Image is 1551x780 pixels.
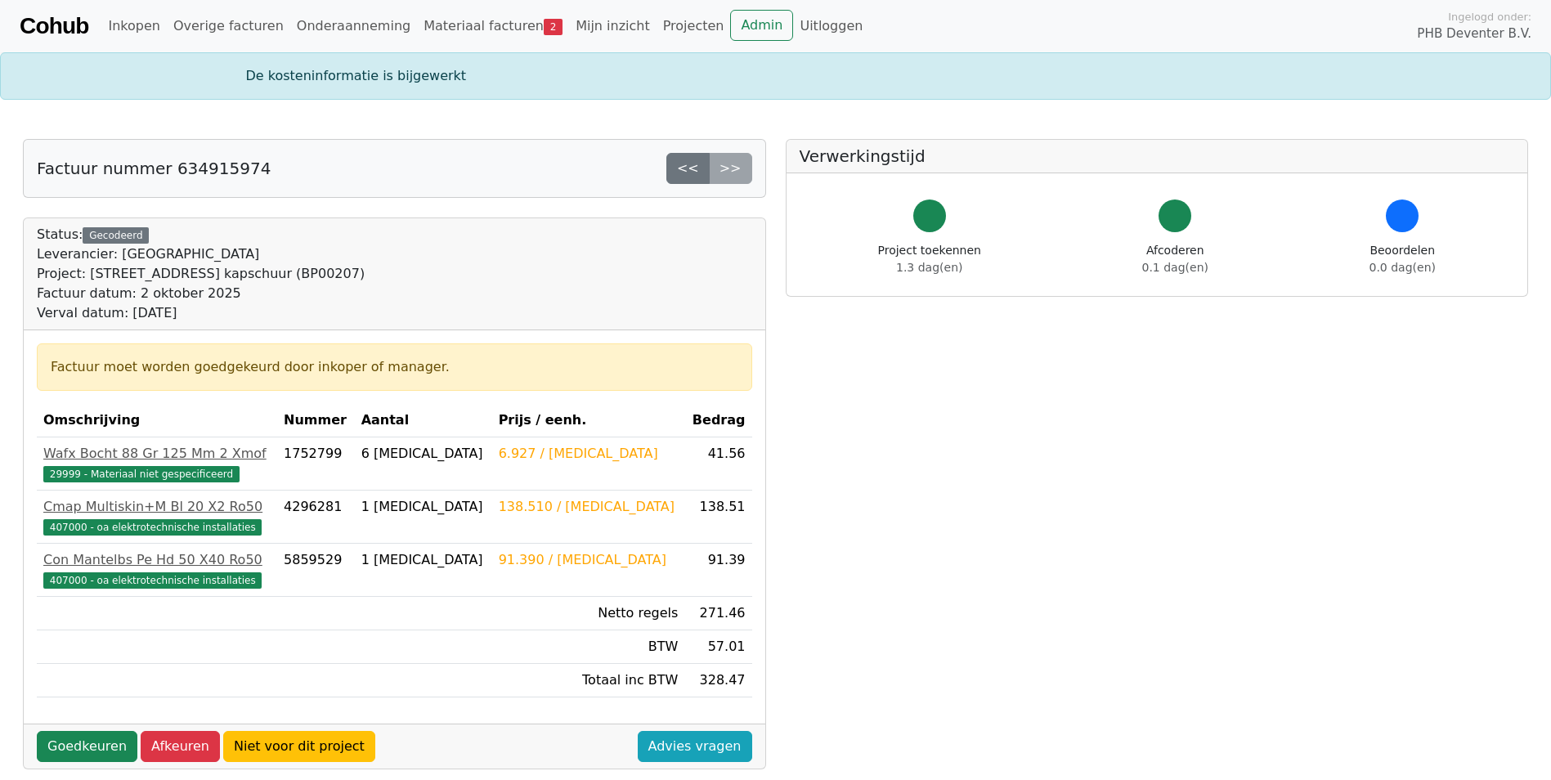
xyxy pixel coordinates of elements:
[417,10,569,43] a: Materiaal facturen2
[43,550,271,570] div: Con Mantelbs Pe Hd 50 X40 Ro50
[277,491,355,544] td: 4296281
[355,404,492,437] th: Aantal
[684,544,751,597] td: 91.39
[1369,242,1436,276] div: Beoordelen
[1417,25,1531,43] span: PHB Deventer B.V.
[83,227,149,244] div: Gecodeerd
[499,444,679,464] div: 6.927 / [MEDICAL_DATA]
[800,146,1515,166] h5: Verwerkingstijd
[37,303,365,323] div: Verval datum: [DATE]
[499,550,679,570] div: 91.390 / [MEDICAL_DATA]
[1369,261,1436,274] span: 0.0 dag(en)
[290,10,417,43] a: Onderaanneming
[492,664,685,697] td: Totaal inc BTW
[684,437,751,491] td: 41.56
[101,10,166,43] a: Inkopen
[43,444,271,464] div: Wafx Bocht 88 Gr 125 Mm 2 Xmof
[167,10,290,43] a: Overige facturen
[793,10,869,43] a: Uitloggen
[499,497,679,517] div: 138.510 / [MEDICAL_DATA]
[361,444,486,464] div: 6 [MEDICAL_DATA]
[1142,261,1208,274] span: 0.1 dag(en)
[657,10,731,43] a: Projecten
[37,731,137,762] a: Goedkeuren
[878,242,981,276] div: Project toekennen
[37,264,365,284] div: Project: [STREET_ADDRESS] kapschuur (BP00207)
[20,7,88,46] a: Cohub
[361,497,486,517] div: 1 [MEDICAL_DATA]
[43,497,271,536] a: Cmap Multiskin+M Bl 20 X2 Ro50407000 - oa elektrotechnische installaties
[37,244,365,264] div: Leverancier: [GEOGRAPHIC_DATA]
[569,10,657,43] a: Mijn inzicht
[236,66,1316,86] div: De kosteninformatie is bijgewerkt
[43,466,240,482] span: 29999 - Materiaal niet gespecificeerd
[43,497,271,517] div: Cmap Multiskin+M Bl 20 X2 Ro50
[1142,242,1208,276] div: Afcoderen
[43,444,271,483] a: Wafx Bocht 88 Gr 125 Mm 2 Xmof29999 - Materiaal niet gespecificeerd
[223,731,375,762] a: Niet voor dit project
[361,550,486,570] div: 1 [MEDICAL_DATA]
[896,261,962,274] span: 1.3 dag(en)
[37,225,365,323] div: Status:
[141,731,220,762] a: Afkeuren
[43,572,262,589] span: 407000 - oa elektrotechnische installaties
[684,630,751,664] td: 57.01
[638,731,752,762] a: Advies vragen
[43,519,262,536] span: 407000 - oa elektrotechnische installaties
[37,284,365,303] div: Factuur datum: 2 oktober 2025
[492,404,685,437] th: Prijs / eenh.
[492,630,685,664] td: BTW
[37,159,271,178] h5: Factuur nummer 634915974
[1448,9,1531,25] span: Ingelogd onder:
[684,664,751,697] td: 328.47
[277,544,355,597] td: 5859529
[544,19,563,35] span: 2
[277,404,355,437] th: Nummer
[492,597,685,630] td: Netto regels
[277,437,355,491] td: 1752799
[43,550,271,589] a: Con Mantelbs Pe Hd 50 X40 Ro50407000 - oa elektrotechnische installaties
[666,153,710,184] a: <<
[684,597,751,630] td: 271.46
[51,357,738,377] div: Factuur moet worden goedgekeurd door inkoper of manager.
[684,404,751,437] th: Bedrag
[684,491,751,544] td: 138.51
[37,404,277,437] th: Omschrijving
[730,10,793,41] a: Admin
